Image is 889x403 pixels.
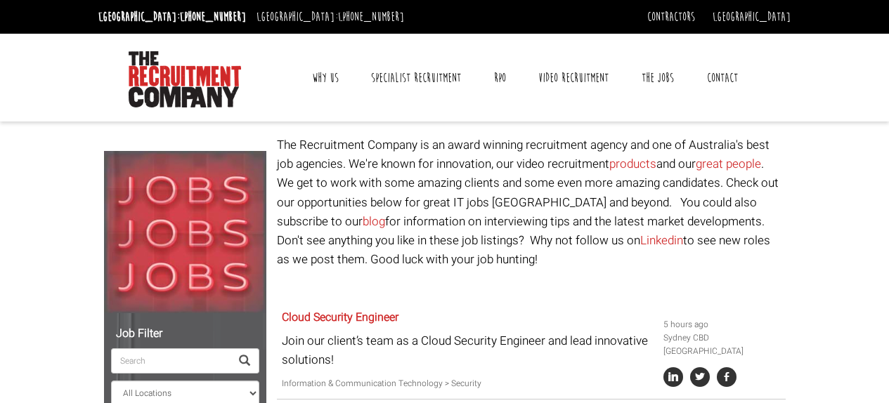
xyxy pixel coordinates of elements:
[282,309,398,326] a: Cloud Security Engineer
[95,6,249,28] li: [GEOGRAPHIC_DATA]:
[111,328,259,341] h5: Job Filter
[647,9,695,25] a: Contractors
[361,60,472,95] a: Specialist Recruitment
[338,9,404,25] a: [PHONE_NUMBER]
[609,155,656,173] a: products
[631,60,684,95] a: The Jobs
[696,155,761,173] a: great people
[663,318,780,331] li: 5 hours ago
[277,136,786,269] p: The Recruitment Company is an award winning recruitment agency and one of Australia's best job ag...
[104,151,266,313] img: Jobs, Jobs, Jobs
[282,377,653,390] p: Information & Communication Technology > Security
[640,232,683,249] a: Linkedin
[484,60,517,95] a: RPO
[301,60,349,95] a: Why Us
[663,331,780,358] li: Sydney CBD [GEOGRAPHIC_DATA]
[180,9,246,25] a: [PHONE_NUMBER]
[282,331,653,369] p: Join our client’s team as a Cloud Security Engineer and lead innovative solutions!
[528,60,619,95] a: Video Recruitment
[713,9,791,25] a: [GEOGRAPHIC_DATA]
[253,6,408,28] li: [GEOGRAPHIC_DATA]:
[696,60,748,95] a: Contact
[129,51,241,107] img: The Recruitment Company
[111,348,231,374] input: Search
[363,213,385,230] a: blog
